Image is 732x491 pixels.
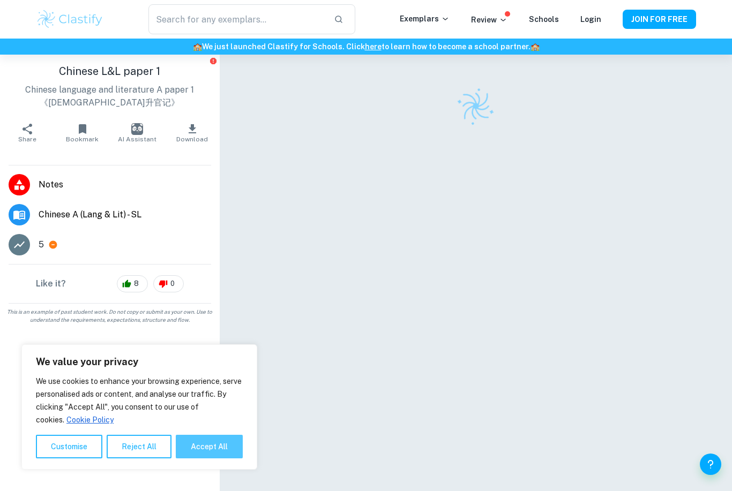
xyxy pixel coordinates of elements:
[529,15,559,24] a: Schools
[39,238,44,251] p: 5
[9,84,211,109] p: Chinese language and literature A paper 1《[DEMOGRAPHIC_DATA]升官记》
[176,135,208,143] span: Download
[118,135,156,143] span: AI Assistant
[128,278,145,289] span: 8
[66,415,114,425] a: Cookie Policy
[471,14,507,26] p: Review
[39,178,211,191] span: Notes
[148,4,325,34] input: Search for any exemplars...
[36,277,66,290] h6: Like it?
[700,454,721,475] button: Help and Feedback
[36,9,104,30] img: Clastify logo
[131,123,143,135] img: AI Assistant
[9,63,211,79] h1: Chinese L&L paper 1
[117,275,148,292] div: 8
[55,118,109,148] button: Bookmark
[36,356,243,368] p: We value your privacy
[36,375,243,426] p: We use cookies to enhance your browsing experience, serve personalised ads or content, and analys...
[580,15,601,24] a: Login
[623,10,696,29] button: JOIN FOR FREE
[176,435,243,458] button: Accept All
[2,41,730,52] h6: We just launched Clastify for Schools. Click to learn how to become a school partner.
[153,275,184,292] div: 0
[365,42,382,51] a: here
[400,13,450,25] p: Exemplars
[39,208,211,221] span: Chinese A (Lang & Lit) - SL
[165,278,181,289] span: 0
[193,42,202,51] span: 🏫
[36,435,102,458] button: Customise
[107,435,171,458] button: Reject All
[450,80,502,132] img: Clastify logo
[165,118,219,148] button: Download
[66,135,99,143] span: Bookmark
[4,308,215,324] span: This is an example of past student work. Do not copy or submit as your own. Use to understand the...
[531,42,540,51] span: 🏫
[21,344,257,470] div: We value your privacy
[110,118,165,148] button: AI Assistant
[18,135,36,143] span: Share
[210,57,218,65] button: Report issue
